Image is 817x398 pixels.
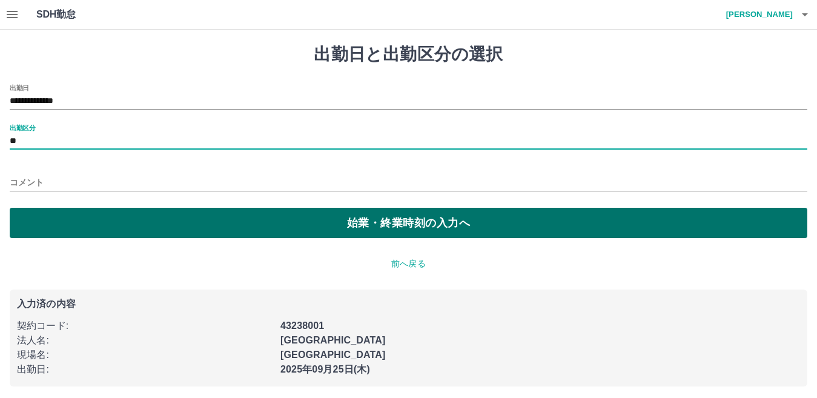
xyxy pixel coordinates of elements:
p: 法人名 : [17,333,273,348]
p: 前へ戻る [10,257,807,270]
b: [GEOGRAPHIC_DATA] [280,335,386,345]
label: 出勤日 [10,83,29,92]
b: 43238001 [280,320,324,331]
button: 始業・終業時刻の入力へ [10,208,807,238]
b: 2025年09月25日(木) [280,364,370,374]
h1: 出勤日と出勤区分の選択 [10,44,807,65]
label: 出勤区分 [10,123,35,132]
p: 契約コード : [17,319,273,333]
p: 出勤日 : [17,362,273,377]
p: 入力済の内容 [17,299,800,309]
b: [GEOGRAPHIC_DATA] [280,350,386,360]
p: 現場名 : [17,348,273,362]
